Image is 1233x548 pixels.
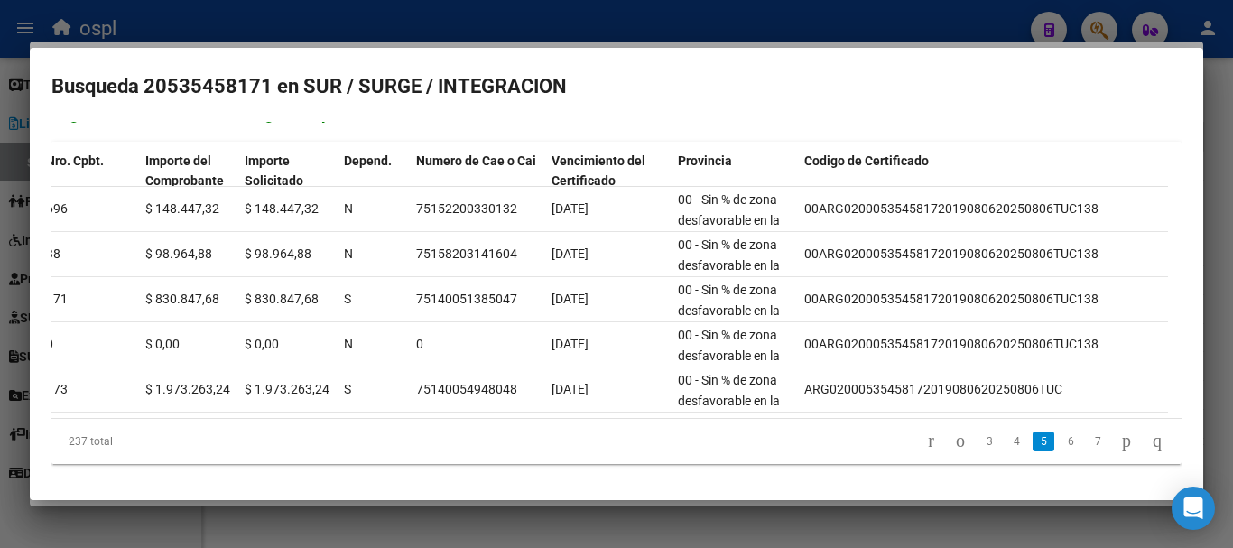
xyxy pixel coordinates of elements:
span: S [344,292,351,306]
a: 5 [1033,432,1054,451]
a: go to last page [1145,432,1170,451]
a: 7 [1087,432,1108,451]
span: 00ARG02000535458172019080620250806TUC138 [804,292,1099,306]
span: 696 [46,201,68,216]
span: ARG02000535458172019080620250806TUC [804,382,1062,396]
span: [DATE] [552,201,589,216]
datatable-header-cell: Vencimiento del Certificado [544,142,671,201]
span: 171 [46,292,68,306]
span: 00ARG02000535458172019080620250806TUC138 [804,246,1099,261]
datatable-header-cell: Codigo de Certificado [797,142,1203,201]
span: $ 98.964,88 [145,246,212,261]
a: go to previous page [948,432,973,451]
span: $ 1.973.263,24 [245,382,329,396]
span: 00 - Sin % de zona desfavorable en la factura [678,328,780,384]
datatable-header-cell: Depend. [337,142,409,201]
datatable-header-cell: Numero de Cae o Cai [409,142,544,201]
span: $ 98.964,88 [245,246,311,261]
li: page 4 [1003,426,1030,457]
a: 4 [1006,432,1027,451]
span: 00 - Sin % de zona desfavorable en la factura [678,373,780,429]
li: page 5 [1030,426,1057,457]
span: 173 [46,382,68,396]
span: 75140054948048 [416,382,517,396]
span: $ 1.973.263,24 [145,382,230,396]
span: 75158203141604 [416,246,517,261]
span: N [344,246,353,261]
datatable-header-cell: Importe del Comprobante [138,142,237,201]
span: 00ARG02000535458172019080620250806TUC138 [804,337,1099,351]
span: 75140051385047 [416,292,517,306]
span: 0 [416,337,423,351]
span: $ 0,00 [245,337,279,351]
li: page 6 [1057,426,1084,457]
span: 00ARG02000535458172019080620250806TUC138 [804,201,1099,216]
li: page 3 [976,426,1003,457]
span: [DATE] [552,292,589,306]
span: 38 [46,246,60,261]
span: 00 - Sin % de zona desfavorable en la factura [678,283,780,339]
span: 75152200330132 [416,201,517,216]
span: 00 - Sin % de zona desfavorable en la factura [678,237,780,293]
span: $ 830.847,68 [145,292,219,306]
span: S [344,382,351,396]
span: N [344,337,353,351]
a: go to next page [1114,432,1139,451]
div: 237 total [51,419,274,464]
span: Nro. Cpbt. [46,153,104,168]
span: $ 0,00 [145,337,180,351]
h2: Busqueda 20535458171 en SUR / SURGE / INTEGRACION [51,70,1182,104]
a: 3 [978,432,1000,451]
span: Numero de Cae o Cai [416,153,536,168]
span: Provincia [678,153,732,168]
span: $ 148.447,32 [145,201,219,216]
a: go to first page [920,432,942,451]
span: [DATE] [552,382,589,396]
span: $ 830.847,68 [245,292,319,306]
span: Vencimiento del Certificado [552,153,645,189]
datatable-header-cell: Provincia [671,142,797,201]
span: $ 148.447,32 [245,201,319,216]
span: Importe del Comprobante [145,153,224,189]
a: 6 [1060,432,1081,451]
span: 00 - Sin % de zona desfavorable en la factura [678,192,780,248]
span: Depend. [344,153,392,168]
span: Codigo de Certificado [804,153,929,168]
span: [DATE] [552,246,589,261]
div: Open Intercom Messenger [1172,487,1215,530]
datatable-header-cell: Nro. Cpbt. [39,142,138,201]
li: page 7 [1084,426,1111,457]
datatable-header-cell: Importe Solicitado [237,142,337,201]
span: Importe Solicitado [245,153,303,189]
span: N [344,201,353,216]
span: [DATE] [552,337,589,351]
